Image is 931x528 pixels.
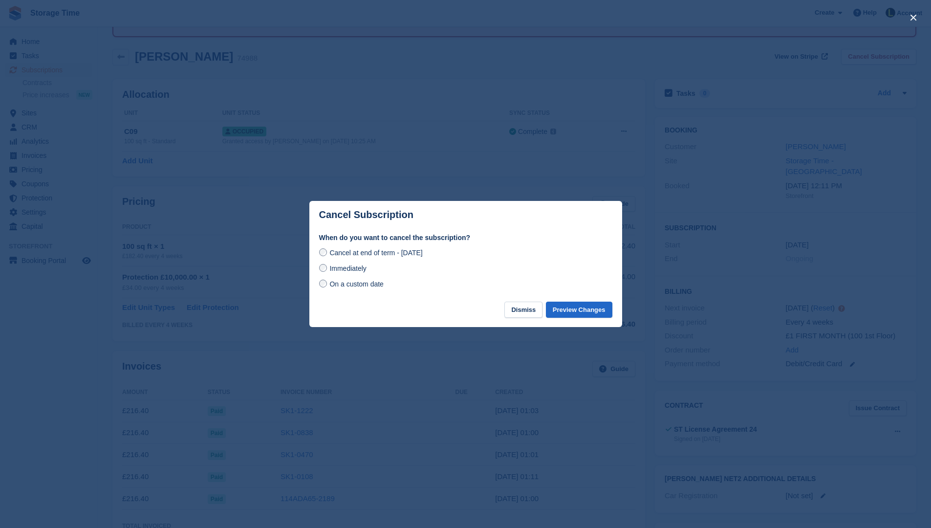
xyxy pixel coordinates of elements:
input: Immediately [319,264,327,272]
span: Cancel at end of term - [DATE] [329,249,422,257]
button: Dismiss [504,302,542,318]
button: Preview Changes [546,302,612,318]
span: Immediately [329,264,366,272]
input: Cancel at end of term - [DATE] [319,248,327,256]
input: On a custom date [319,280,327,287]
span: On a custom date [329,280,384,288]
label: When do you want to cancel the subscription? [319,233,612,243]
p: Cancel Subscription [319,209,413,220]
button: close [906,10,921,25]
